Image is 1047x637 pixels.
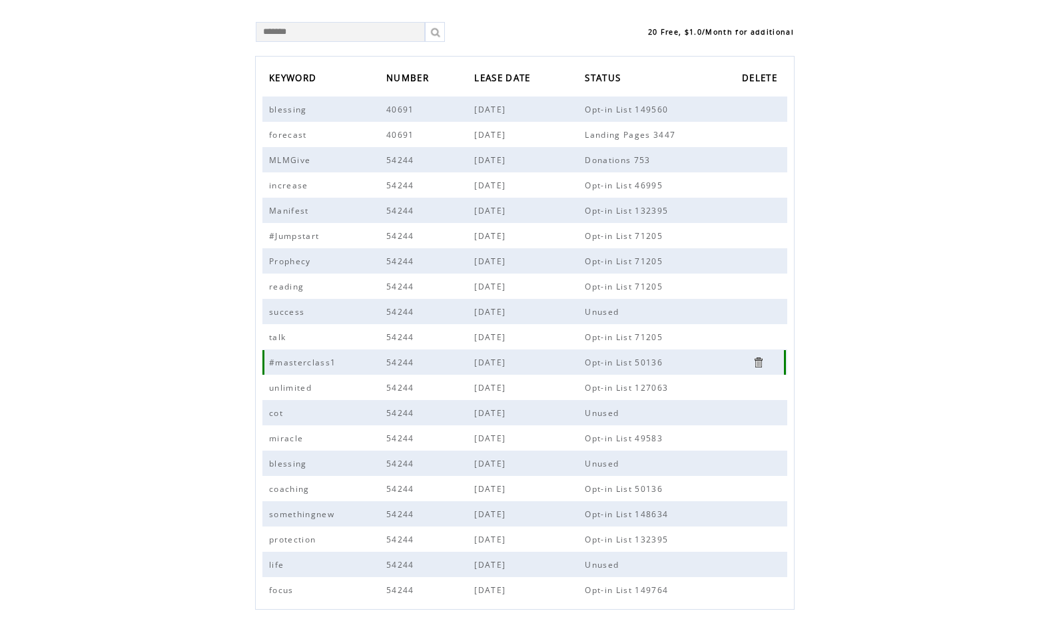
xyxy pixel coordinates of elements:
[386,281,418,292] span: 54244
[269,281,307,292] span: reading
[585,382,671,393] span: Opt-in List 127063
[474,129,509,140] span: [DATE]
[585,230,666,242] span: Opt-in List 71205
[585,509,671,520] span: Opt-in List 148634
[742,69,781,91] span: DELETE
[269,382,315,393] span: unlimited
[585,483,666,495] span: Opt-in List 50136
[269,306,308,318] span: success
[585,205,671,216] span: Opt-in List 132395
[269,483,313,495] span: coaching
[474,559,509,570] span: [DATE]
[474,104,509,115] span: [DATE]
[269,433,306,444] span: miracle
[269,256,314,267] span: Prophecy
[474,382,509,393] span: [DATE]
[386,306,418,318] span: 54244
[474,69,537,91] a: LEASE DATE
[648,27,794,37] span: 20 Free, $1.0/Month for additional
[585,584,671,596] span: Opt-in List 149764
[269,559,287,570] span: life
[474,281,509,292] span: [DATE]
[585,180,666,191] span: Opt-in List 46995
[585,69,627,91] a: STATUS
[585,433,666,444] span: Opt-in List 49583
[386,104,418,115] span: 40691
[474,69,533,91] span: LEASE DATE
[386,331,418,343] span: 54244
[585,154,653,166] span: Donations 753
[474,306,509,318] span: [DATE]
[386,584,418,596] span: 54244
[585,281,666,292] span: Opt-in List 71205
[474,458,509,469] span: [DATE]
[269,534,319,545] span: protection
[386,458,418,469] span: 54244
[386,256,418,267] span: 54244
[474,407,509,419] span: [DATE]
[474,154,509,166] span: [DATE]
[585,331,666,343] span: Opt-in List 71205
[269,180,312,191] span: increase
[474,534,509,545] span: [DATE]
[474,205,509,216] span: [DATE]
[386,433,418,444] span: 54244
[386,180,418,191] span: 54244
[386,205,418,216] span: 54244
[269,458,310,469] span: blessing
[474,357,509,368] span: [DATE]
[386,483,418,495] span: 54244
[269,69,320,91] span: KEYWORD
[386,559,418,570] span: 54244
[474,509,509,520] span: [DATE]
[585,256,666,267] span: Opt-in List 71205
[386,129,418,140] span: 40691
[269,509,338,520] span: somethingnew
[386,69,432,91] span: NUMBER
[585,129,679,140] span: Landing Pages 3447
[269,129,310,140] span: forecast
[386,407,418,419] span: 54244
[269,230,322,242] span: #Jumpstart
[269,357,339,368] span: #masterclass1
[269,69,323,91] a: KEYWORD
[269,331,289,343] span: talk
[585,306,622,318] span: Unused
[269,154,314,166] span: MLMGive
[474,483,509,495] span: [DATE]
[269,584,297,596] span: focus
[269,205,312,216] span: Manifest
[585,559,622,570] span: Unused
[386,69,436,91] a: NUMBER
[585,357,666,368] span: Opt-in List 50136
[585,458,622,469] span: Unused
[269,104,310,115] span: blessing
[269,407,286,419] span: cot
[386,509,418,520] span: 54244
[474,256,509,267] span: [DATE]
[474,331,509,343] span: [DATE]
[474,230,509,242] span: [DATE]
[474,180,509,191] span: [DATE]
[386,534,418,545] span: 54244
[585,69,624,91] span: STATUS
[585,104,671,115] span: Opt-in List 149560
[386,230,418,242] span: 54244
[585,534,671,545] span: Opt-in List 132395
[386,154,418,166] span: 54244
[474,433,509,444] span: [DATE]
[386,382,418,393] span: 54244
[386,357,418,368] span: 54244
[474,584,509,596] span: [DATE]
[585,407,622,419] span: Unused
